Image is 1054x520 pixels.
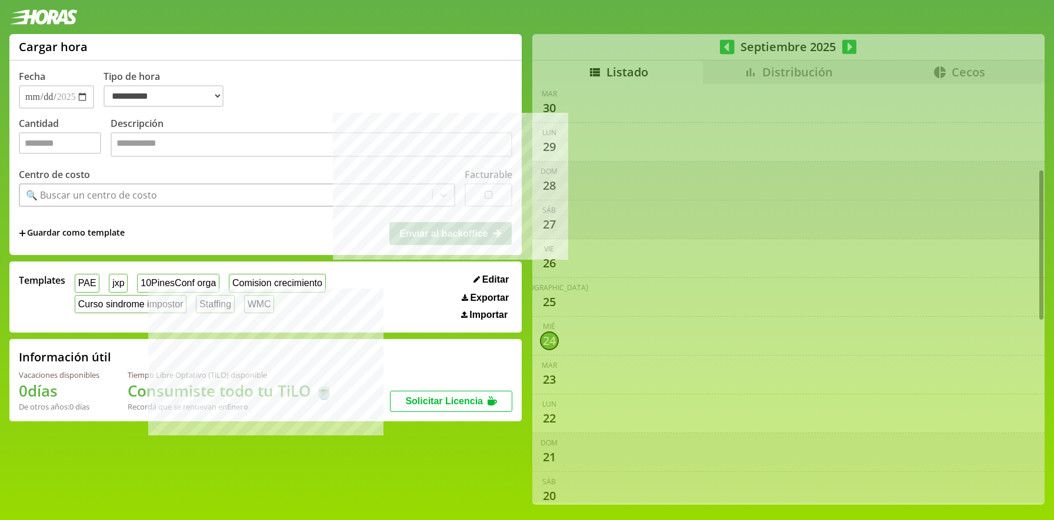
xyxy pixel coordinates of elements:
[128,401,333,412] div: Recordá que se renuevan en
[458,292,512,304] button: Exportar
[470,293,509,303] span: Exportar
[128,370,333,380] div: Tiempo Libre Optativo (TiLO) disponible
[104,70,233,109] label: Tipo de hora
[109,274,128,292] button: jxp
[244,295,275,313] button: WMC
[19,132,101,154] input: Cantidad
[227,401,248,412] b: Enero
[104,85,224,107] select: Tipo de hora
[19,401,99,412] div: De otros años: 0 días
[465,168,512,181] label: Facturable
[9,9,78,25] img: logotipo
[19,117,111,160] label: Cantidad
[196,295,235,313] button: Staffing
[469,310,508,320] span: Importar
[390,391,512,412] button: Solicitar Licencia
[19,349,111,365] h2: Información útil
[19,380,99,401] h1: 0 días
[19,227,26,240] span: +
[470,274,512,286] button: Editar
[128,380,333,401] h1: Consumiste todo tu TiLO 🍵
[19,168,90,181] label: Centro de costo
[482,274,509,285] span: Editar
[19,227,125,240] span: +Guardar como template
[26,189,157,202] div: 🔍 Buscar un centro de costo
[137,274,219,292] button: 10PinesConf orga
[111,132,512,157] textarea: Descripción
[19,39,88,55] h1: Cargar hora
[19,370,99,380] div: Vacaciones disponibles
[19,274,65,287] span: Templates
[75,295,186,313] button: Curso sindrome impostor
[229,274,326,292] button: Comision crecimiento
[111,117,512,160] label: Descripción
[19,70,45,83] label: Fecha
[75,274,99,292] button: PAE
[405,396,483,406] span: Solicitar Licencia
